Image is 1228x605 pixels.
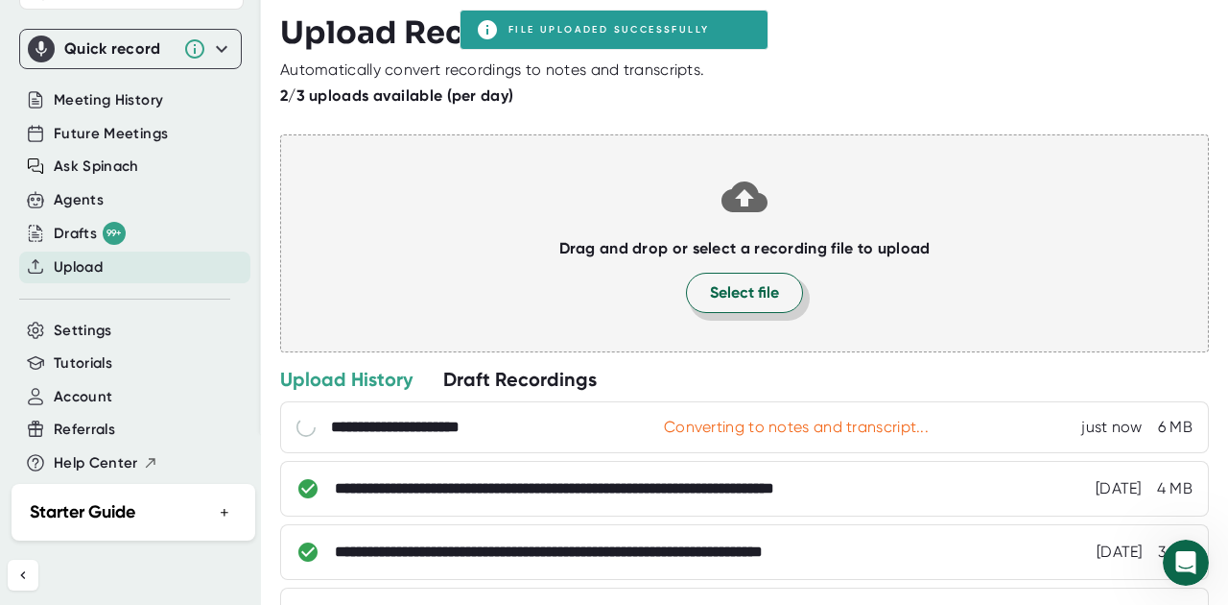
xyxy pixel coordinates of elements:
div: 99+ [103,222,126,245]
button: Collapse sidebar [8,560,38,591]
button: Settings [54,320,112,342]
button: Select file [686,273,803,313]
button: Agents [54,189,104,211]
div: 4 MB [1157,479,1193,498]
button: Account [54,386,112,408]
div: Abdul says… [15,120,368,178]
div: 10/1/2025, 8:28:23 AM [1097,543,1143,562]
div: Drafts [54,222,126,245]
div: Close [337,8,371,42]
p: Active 15h ago [93,24,186,43]
div: 10/2/2025, 8:22:19 AM [1096,479,1142,498]
button: Emoji picker [60,443,76,458]
h2: Starter Guide [30,499,135,525]
iframe: Intercom live chat [1163,540,1209,586]
b: Yoav [121,183,152,197]
div: Automatically convert recordings to notes and transcripts. [280,60,704,80]
span: Help Center [54,452,138,474]
button: + [212,498,237,526]
b: [EMAIL_ADDRESS][DOMAIN_NAME] [31,57,180,91]
div: joined the conversation [121,181,289,199]
h3: Upload Recording [280,14,1209,51]
div: Yoav says… [15,178,368,222]
img: Profile image for Yoav [55,11,85,41]
button: Future Meetings [54,123,168,145]
b: 2/3 uploads available (per day) [280,86,513,105]
button: Send a message… [329,435,360,466]
button: Gif picker [91,443,106,458]
button: Help Center [54,452,158,474]
div: Draft Recordings [443,367,597,392]
button: Home [300,8,337,44]
div: thanks [293,120,368,162]
button: Tutorials [54,352,112,375]
div: Converting to notes and transcript... [664,418,929,437]
img: Profile image for Yoav [96,181,115,200]
button: Meeting History [54,89,163,111]
div: Quick record [64,39,174,59]
button: go back [12,8,49,44]
div: Hi [PERSON_NAME], I see your plan was charged the annual amount and is billing as expected. I do ... [31,233,299,384]
div: Yoav says… [15,222,368,411]
button: Drafts 99+ [54,222,126,245]
div: 10/3/2025, 8:24:38 AM [1081,418,1142,437]
b: Drag and drop or select a recording file to upload [559,239,931,257]
div: Upload History [280,367,413,392]
button: Upload [54,256,103,278]
button: Referrals [54,419,115,441]
div: 3 MB [1158,543,1193,562]
button: Start recording [122,443,137,458]
h1: Yoav [93,10,129,24]
div: thanks [308,132,353,151]
textarea: Message… [16,402,367,435]
button: Ask Spinach [54,156,139,178]
div: Hi [PERSON_NAME], I see your plan was charged the annual amount and is billing as expected. I do ... [15,222,315,396]
button: Upload attachment [30,443,45,458]
span: Select file [710,281,779,304]
div: 6 MB [1158,418,1193,437]
div: Quick record [28,30,233,68]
